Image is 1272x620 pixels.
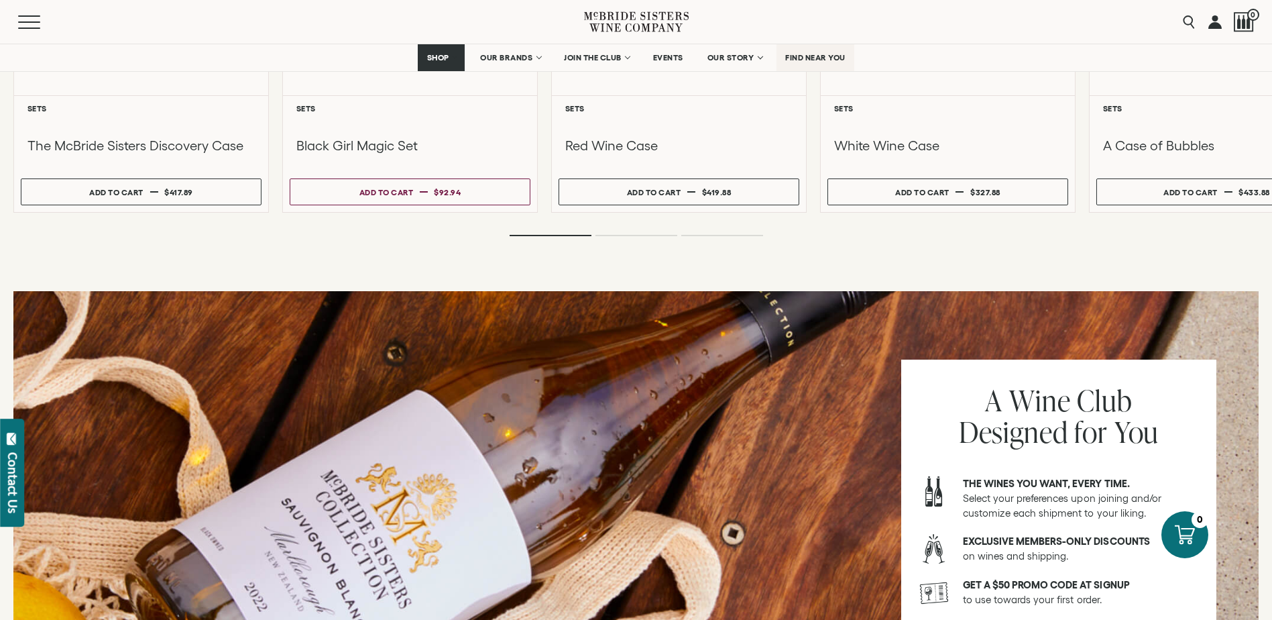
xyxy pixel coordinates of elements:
[644,44,692,71] a: EVENTS
[434,188,461,197] span: $92.94
[290,178,530,205] button: Add to cart $92.94
[963,534,1198,564] p: on wines and shipping.
[970,188,1000,197] span: $327.88
[895,183,949,202] div: Add to cart
[595,235,677,236] li: Page dot 2
[6,452,19,513] div: Contact Us
[426,53,449,62] span: SHOP
[653,53,683,62] span: EVENTS
[565,137,793,154] h3: Red Wine Case
[1163,183,1218,202] div: Add to cart
[555,44,638,71] a: JOIN THE CLUB
[89,183,143,202] div: Add to cart
[565,104,793,113] h6: Sets
[785,53,846,62] span: FIND NEAR YOU
[27,137,255,154] h3: The McBride Sisters Discovery Case
[559,178,799,205] button: Add to cart $419.88
[699,44,770,71] a: OUR STORY
[510,235,591,236] li: Page dot 1
[985,380,1002,420] span: A
[21,178,262,205] button: Add to cart $417.89
[627,183,681,202] div: Add to cart
[471,44,548,71] a: OUR BRANDS
[1192,511,1208,528] div: 0
[164,188,193,197] span: $417.89
[564,53,622,62] span: JOIN THE CLUB
[963,579,1130,590] strong: GET A $50 PROMO CODE AT SIGNUP
[776,44,854,71] a: FIND NEAR YOU
[27,104,255,113] h6: Sets
[1114,412,1159,452] span: You
[1238,188,1270,197] span: $433.88
[296,137,524,154] h3: Black Girl Magic Set
[359,183,414,202] div: Add to cart
[963,476,1198,521] p: Select your preferences upon joining and/or customize each shipment to your liking.
[827,178,1068,205] button: Add to cart $327.88
[1009,380,1070,420] span: Wine
[681,235,763,236] li: Page dot 3
[707,53,754,62] span: OUR STORY
[480,53,532,62] span: OUR BRANDS
[702,188,732,197] span: $419.88
[418,44,465,71] a: SHOP
[18,15,66,29] button: Mobile Menu Trigger
[1077,380,1132,420] span: Club
[959,412,1068,452] span: Designed
[1247,9,1259,21] span: 0
[963,478,1130,489] strong: The wines you want, every time.
[296,104,524,113] h6: Sets
[834,137,1061,154] h3: White Wine Case
[834,104,1061,113] h6: Sets
[1074,412,1108,452] span: for
[963,578,1198,607] p: to use towards your first order.
[963,535,1150,547] strong: Exclusive members-only discounts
